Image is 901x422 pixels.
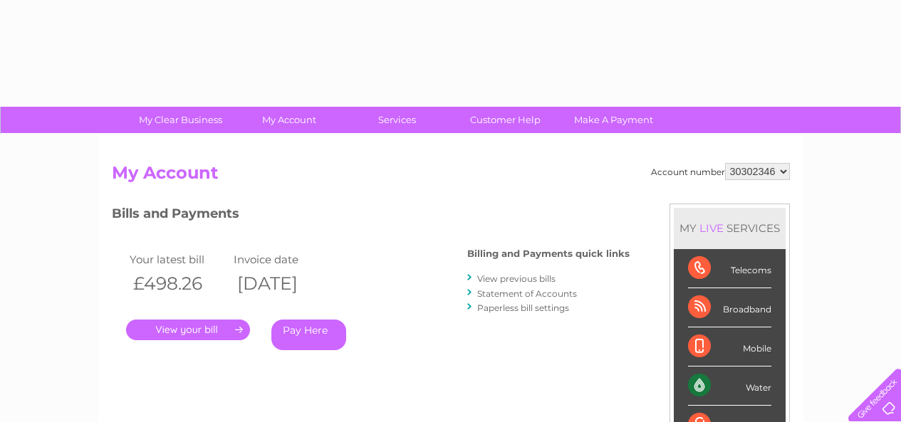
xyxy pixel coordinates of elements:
td: Your latest bill [126,250,230,269]
div: Broadband [688,288,771,327]
h4: Billing and Payments quick links [467,248,630,259]
div: Water [688,366,771,406]
th: [DATE] [230,269,334,298]
div: Telecoms [688,249,771,288]
a: View previous bills [477,273,556,284]
div: LIVE [697,221,726,235]
div: Mobile [688,327,771,366]
h2: My Account [112,163,790,190]
a: My Clear Business [122,107,239,133]
a: Customer Help [447,107,564,133]
div: Account number [651,163,790,180]
a: . [126,320,250,340]
a: Services [338,107,456,133]
td: Invoice date [230,250,334,269]
a: My Account [230,107,348,133]
a: Paperless bill settings [477,302,569,313]
a: Pay Here [271,320,346,350]
h3: Bills and Payments [112,204,630,228]
th: £498.26 [126,269,230,298]
a: Make A Payment [555,107,672,133]
div: MY SERVICES [674,208,786,248]
a: Statement of Accounts [477,288,577,299]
